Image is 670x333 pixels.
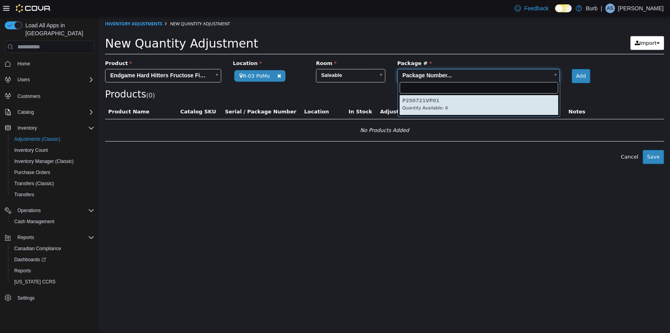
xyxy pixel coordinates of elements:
[11,145,94,155] span: Inventory Count
[17,109,34,115] span: Catalog
[11,255,49,264] a: Dashboards
[11,190,37,199] a: Transfers
[14,59,94,69] span: Home
[14,92,44,101] a: Customers
[14,158,74,165] span: Inventory Manager (Classic)
[8,216,98,227] button: Cash Management
[8,156,98,167] button: Inventory Manager (Classic)
[14,268,31,274] span: Reports
[11,134,63,144] a: Adjustments (Classic)
[8,145,98,156] button: Inventory Count
[601,4,602,13] p: |
[14,191,34,198] span: Transfers
[11,217,57,226] a: Cash Management
[8,254,98,265] a: Dashboards
[11,157,77,166] a: Inventory Manager (Classic)
[14,147,48,153] span: Inventory Count
[11,244,94,253] span: Canadian Compliance
[14,107,37,117] button: Catalog
[555,4,572,13] input: Dark Mode
[511,0,551,16] a: Feedback
[8,243,98,254] button: Canadian Compliance
[14,75,33,84] button: Users
[14,293,94,303] span: Settings
[2,205,98,216] button: Operations
[17,93,40,100] span: Customers
[11,266,34,276] a: Reports
[11,277,94,287] span: Washington CCRS
[14,206,44,215] button: Operations
[14,136,60,142] span: Adjustments (Classic)
[303,89,349,94] small: Quantity Available: 6
[11,179,57,188] a: Transfers (Classic)
[5,55,94,324] nav: Complex example
[11,157,94,166] span: Inventory Manager (Classic)
[2,232,98,243] button: Reports
[524,4,548,12] span: Feedback
[2,74,98,85] button: Users
[8,134,98,145] button: Adjustments (Classic)
[14,245,61,252] span: Canadian Compliance
[17,125,37,131] span: Inventory
[607,4,613,13] span: AS
[14,233,37,242] button: Reports
[8,189,98,200] button: Transfers
[14,123,94,133] span: Inventory
[11,255,94,264] span: Dashboards
[8,167,98,178] button: Purchase Orders
[14,256,46,263] span: Dashboards
[11,190,94,199] span: Transfers
[2,90,98,101] button: Customers
[14,233,94,242] span: Reports
[14,75,94,84] span: Users
[17,295,34,301] span: Settings
[8,276,98,287] button: [US_STATE] CCRS
[22,21,94,37] span: Load All Apps in [GEOGRAPHIC_DATA]
[11,168,54,177] a: Purchase Orders
[303,82,456,87] h6: P250721VP01
[11,277,59,287] a: [US_STATE] CCRS
[14,107,94,117] span: Catalog
[11,179,94,188] span: Transfers (Classic)
[586,4,598,13] p: Burb
[11,168,94,177] span: Purchase Orders
[14,123,40,133] button: Inventory
[11,217,94,226] span: Cash Management
[14,279,56,285] span: [US_STATE] CCRS
[2,292,98,304] button: Settings
[11,134,94,144] span: Adjustments (Classic)
[14,218,54,225] span: Cash Management
[11,266,94,276] span: Reports
[17,77,30,83] span: Users
[8,265,98,276] button: Reports
[8,178,98,189] button: Transfers (Classic)
[14,180,54,187] span: Transfers (Classic)
[17,234,34,241] span: Reports
[14,206,94,215] span: Operations
[11,244,64,253] a: Canadian Compliance
[2,107,98,118] button: Catalog
[2,58,98,69] button: Home
[16,4,51,12] img: Cova
[14,293,38,303] a: Settings
[14,91,94,101] span: Customers
[605,4,615,13] div: Alex Specht
[14,169,50,176] span: Purchase Orders
[17,61,30,67] span: Home
[2,122,98,134] button: Inventory
[618,4,664,13] p: [PERSON_NAME]
[17,207,41,214] span: Operations
[14,59,33,69] a: Home
[11,145,51,155] a: Inventory Count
